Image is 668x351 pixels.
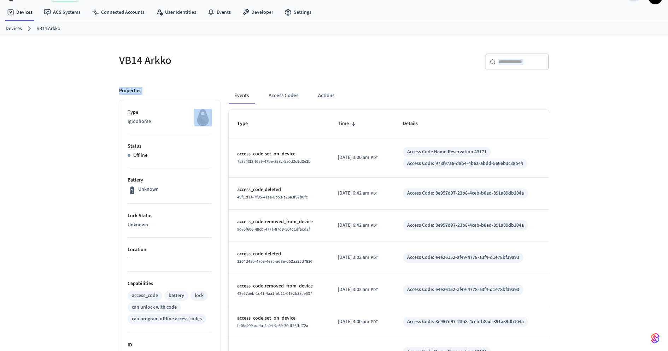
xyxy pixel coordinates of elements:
div: lock [195,292,204,299]
div: can unlock with code [132,304,177,311]
div: Access Code Name: Reservation 43171 [407,148,487,156]
button: Actions [312,87,340,104]
div: Access Code: 8e957d97-23b8-4ceb-b8ad-891a89db104a [407,222,524,229]
span: 3264d4ab-4708-4ea5-ad3e-d52aa35d7836 [237,258,312,264]
a: Settings [279,6,317,19]
a: Devices [6,25,22,32]
p: Capabilities [128,280,212,287]
p: access_code.set_on_device [237,150,321,158]
p: Offline [133,152,147,159]
span: [DATE] 6:42 am [338,190,369,197]
span: PDT [371,319,378,325]
span: 753743f2-f6a9-47be-828c-5a0d2c9d3e3b [237,159,311,165]
div: Access Code: e4e26152-af49-4778-a3f4-d1e78bf39a93 [407,254,519,261]
p: Properties [119,87,141,95]
div: can program offline access codes [132,315,202,323]
p: access_code.deleted [237,186,321,194]
a: User Identities [150,6,202,19]
div: America/Los_Angeles [338,190,378,197]
button: Events [229,87,254,104]
span: [DATE] 3:00 am [338,318,369,326]
span: PDT [371,155,378,161]
span: PDT [371,222,378,229]
span: fcf6a909-ad4a-4a04-9a69-30df26fbf72a [237,323,308,329]
p: Location [128,246,212,254]
div: Access Code: e4e26152-af49-4778-a3f4-d1e78bf39a93 [407,286,519,293]
p: Status [128,143,212,150]
p: access_code.deleted [237,250,321,258]
p: Lock Status [128,212,212,220]
a: VB14 Arkko [37,25,60,32]
img: SeamLogoGradient.69752ec5.svg [651,333,660,344]
p: Type [128,109,212,116]
div: America/Los_Angeles [338,254,378,261]
div: battery [169,292,184,299]
p: ID [128,341,212,349]
span: PDT [371,287,378,293]
span: PDT [371,190,378,197]
div: Access Code: 8e957d97-23b8-4ceb-b8ad-891a89db104a [407,190,524,197]
span: 42e57aeb-1c41-4aa1-bb11-0192b28ce537 [237,291,312,297]
span: Time [338,118,358,129]
div: America/Los_Angeles [338,154,378,161]
p: access_code.removed_from_device [237,282,321,290]
p: access_code.set_on_device [237,315,321,322]
div: Access Code: 978f97a6-d8b4-4b6a-abdd-566eb3c38b44 [407,160,523,167]
span: PDT [371,255,378,261]
button: Access Codes [263,87,304,104]
a: Developer [236,6,279,19]
h5: VB14 Arkko [119,53,330,68]
p: Unknown [138,186,159,193]
span: 49f12f14-7f95-41aa-8b53-a26a3f97b0fc [237,194,308,200]
span: Type [237,118,257,129]
p: Unknown [128,221,212,229]
div: America/Los_Angeles [338,222,378,229]
div: access_code [132,292,158,299]
span: [DATE] 3:00 am [338,154,369,161]
img: igloohome_igke [194,109,212,126]
div: ant example [229,87,549,104]
a: ACS Systems [38,6,86,19]
div: America/Los_Angeles [338,286,378,293]
p: — [128,255,212,263]
p: Igloohome [128,118,212,125]
a: Events [202,6,236,19]
a: Devices [1,6,38,19]
span: Details [403,118,427,129]
a: Connected Accounts [86,6,150,19]
span: 9c86f606-48cb-477a-87d9-504c1dfacd2f [237,226,310,232]
div: America/Los_Angeles [338,318,378,326]
span: [DATE] 6:42 am [338,222,369,229]
p: access_code.removed_from_device [237,218,321,226]
span: [DATE] 3:02 am [338,254,369,261]
span: [DATE] 3:02 am [338,286,369,293]
div: Access Code: 8e957d97-23b8-4ceb-b8ad-891a89db104a [407,318,524,326]
p: Battery [128,177,212,184]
